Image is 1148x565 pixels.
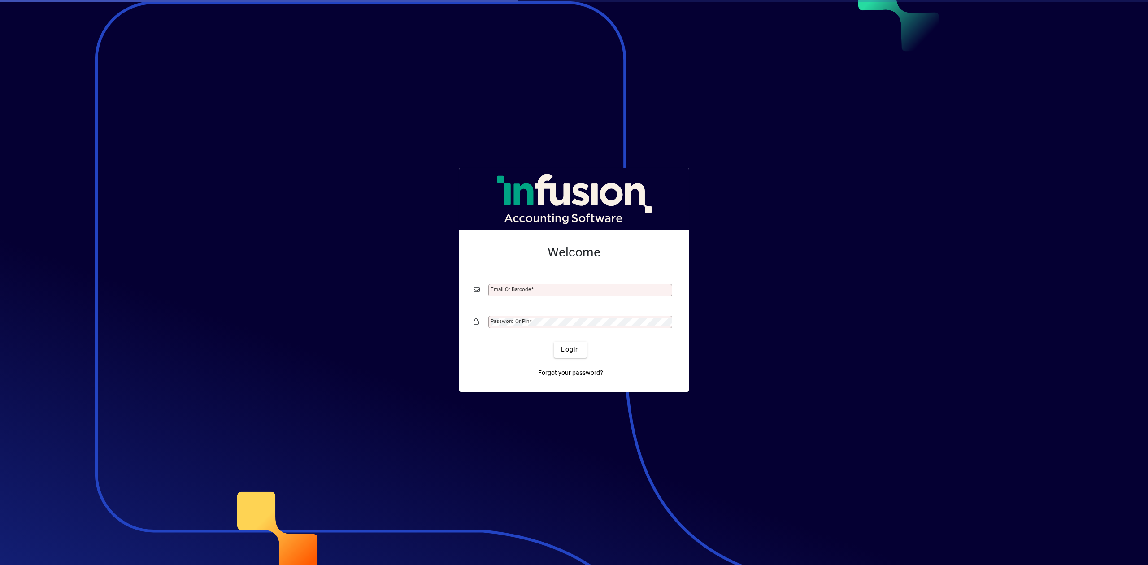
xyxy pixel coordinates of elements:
[538,368,603,378] span: Forgot your password?
[474,245,674,260] h2: Welcome
[491,318,529,324] mat-label: Password or Pin
[491,286,531,292] mat-label: Email or Barcode
[561,345,579,354] span: Login
[554,342,587,358] button: Login
[535,365,607,381] a: Forgot your password?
